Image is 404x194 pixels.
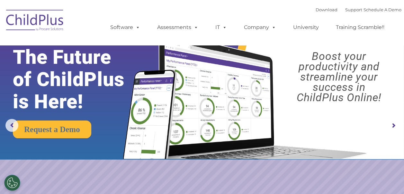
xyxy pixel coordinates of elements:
[287,21,325,34] a: University
[364,7,401,12] a: Schedule A Demo
[4,175,20,191] button: Cookies Settings
[279,51,399,102] rs-layer: Boost your productivity and streamline your success in ChildPlus Online!
[3,5,67,37] img: ChildPlus by Procare Solutions
[316,7,401,12] font: |
[89,69,117,74] span: Phone number
[13,46,142,113] rs-layer: The Future of ChildPlus is Here!
[89,43,109,47] span: Last name
[238,21,283,34] a: Company
[151,21,205,34] a: Assessments
[316,7,337,12] a: Download
[345,7,362,12] a: Support
[329,21,391,34] a: Training Scramble!!
[13,121,91,138] a: Request a Demo
[104,21,147,34] a: Software
[209,21,233,34] a: IT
